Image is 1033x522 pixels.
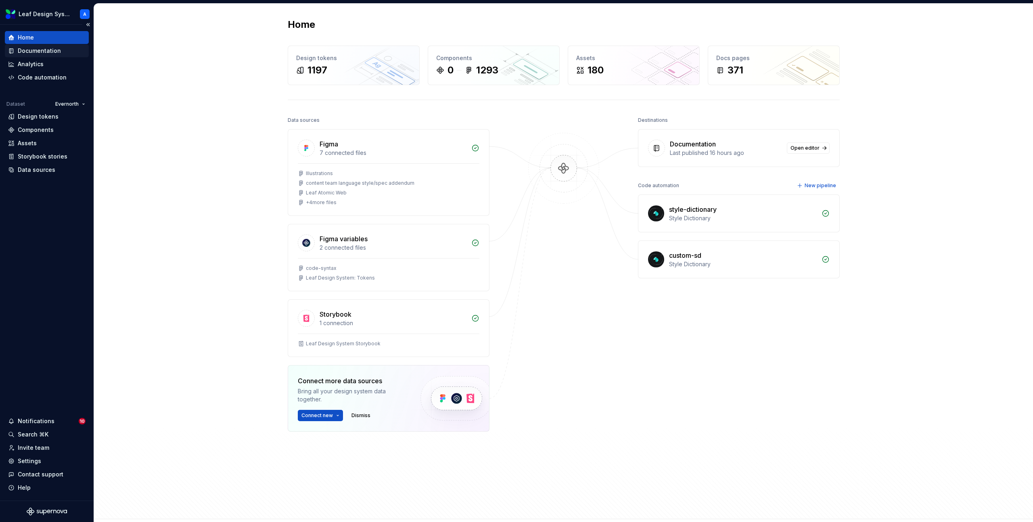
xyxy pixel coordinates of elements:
[18,113,59,121] div: Design tokens
[306,275,375,281] div: Leaf Design System: Tokens
[790,145,820,151] span: Open editor
[27,507,67,516] svg: Supernova Logo
[436,54,551,62] div: Components
[320,319,466,327] div: 1 connection
[5,163,89,176] a: Data sources
[728,64,743,77] div: 371
[708,46,840,85] a: Docs pages371
[795,180,840,191] button: New pipeline
[288,224,489,291] a: Figma variables2 connected filescode-syntaxLeaf Design System: Tokens
[5,137,89,150] a: Assets
[306,265,337,271] div: code-syntax
[348,410,374,421] button: Dismiss
[6,9,15,19] img: 6e787e26-f4c0-4230-8924-624fe4a2d214.png
[787,142,830,154] a: Open editor
[306,190,347,196] div: Leaf Atomic Web
[288,299,489,357] a: Storybook1 connectionLeaf Design System Storybook
[18,484,31,492] div: Help
[5,58,89,71] a: Analytics
[298,410,343,421] button: Connect new
[18,60,44,68] div: Analytics
[670,149,782,157] div: Last published 16 hours ago
[447,64,454,77] div: 0
[82,19,94,30] button: Collapse sidebar
[476,64,498,77] div: 1293
[5,428,89,441] button: Search ⌘K
[320,139,338,149] div: Figma
[2,5,92,23] button: Leaf Design SystemA
[669,251,701,260] div: custom-sd
[669,205,717,214] div: style-dictionary
[306,340,381,347] div: Leaf Design System Storybook
[5,455,89,468] a: Settings
[288,129,489,216] a: Figma7 connected filesIllustrationscontent team language style/spec addendumLeaf Atomic Web+4more...
[805,182,836,189] span: New pipeline
[5,468,89,481] button: Contact support
[18,126,54,134] div: Components
[306,180,414,186] div: content team language style/spec addendum
[716,54,831,62] div: Docs pages
[5,123,89,136] a: Components
[306,199,337,206] div: + 4 more files
[5,481,89,494] button: Help
[6,101,25,107] div: Dataset
[306,170,333,177] div: Illustrations
[19,10,70,18] div: Leaf Design System
[576,54,691,62] div: Assets
[5,110,89,123] a: Design tokens
[670,139,716,149] div: Documentation
[320,149,466,157] div: 7 connected files
[18,139,37,147] div: Assets
[288,115,320,126] div: Data sources
[18,152,67,161] div: Storybook stories
[55,101,79,107] span: Evernorth
[588,64,604,77] div: 180
[18,47,61,55] div: Documentation
[5,150,89,163] a: Storybook stories
[298,376,407,386] div: Connect more data sources
[320,234,368,244] div: Figma variables
[18,33,34,42] div: Home
[296,54,411,62] div: Design tokens
[5,441,89,454] a: Invite team
[638,180,679,191] div: Code automation
[320,244,466,252] div: 2 connected files
[18,430,48,438] div: Search ⌘K
[18,73,67,81] div: Code automation
[288,18,315,31] h2: Home
[428,46,560,85] a: Components01293
[5,44,89,57] a: Documentation
[669,214,817,222] div: Style Dictionary
[5,71,89,84] a: Code automation
[288,46,420,85] a: Design tokens1197
[18,470,63,478] div: Contact support
[5,415,89,428] button: Notifications10
[18,166,55,174] div: Data sources
[351,412,370,419] span: Dismiss
[83,11,86,17] div: A
[5,31,89,44] a: Home
[79,418,86,424] span: 10
[638,115,668,126] div: Destinations
[307,64,327,77] div: 1197
[18,457,41,465] div: Settings
[320,309,351,319] div: Storybook
[18,444,49,452] div: Invite team
[301,412,333,419] span: Connect new
[669,260,817,268] div: Style Dictionary
[568,46,700,85] a: Assets180
[18,417,54,425] div: Notifications
[298,387,407,403] div: Bring all your design system data together.
[52,98,89,110] button: Evernorth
